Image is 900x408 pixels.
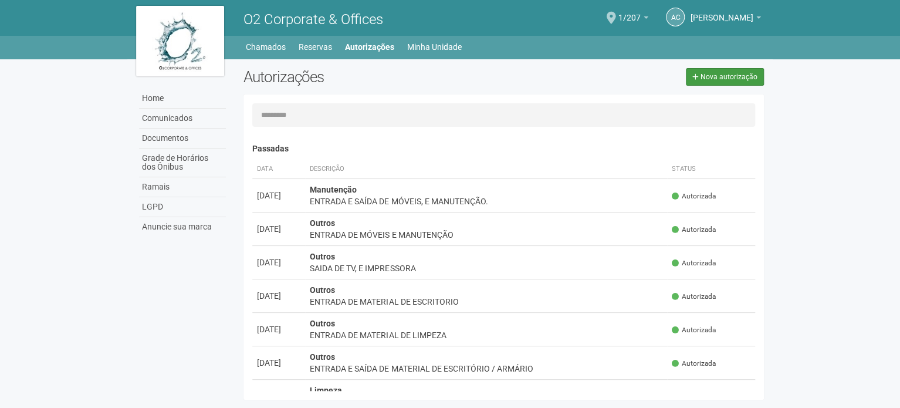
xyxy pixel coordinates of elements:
[310,195,662,207] div: ENTRADA E SAÍDA DE MÓVEIS, E MANUTENÇÃO.
[310,218,335,228] strong: Outros
[310,285,335,295] strong: Outros
[246,39,286,55] a: Chamados
[257,357,300,369] div: [DATE]
[666,8,685,26] a: AC
[407,39,462,55] a: Minha Unidade
[618,2,641,22] span: 1/207
[139,217,226,237] a: Anuncie sua marca
[310,329,662,341] div: ENTRADA DE MATERIAL DE LIMPEZA
[667,160,755,179] th: Status
[252,160,305,179] th: Data
[139,177,226,197] a: Ramais
[257,323,300,335] div: [DATE]
[305,160,667,179] th: Descrição
[257,223,300,235] div: [DATE]
[243,68,495,86] h2: Autorizações
[618,15,648,24] a: 1/207
[691,15,761,24] a: [PERSON_NAME]
[139,109,226,129] a: Comunicados
[257,257,300,268] div: [DATE]
[257,390,300,402] div: [DATE]
[257,290,300,302] div: [DATE]
[310,352,335,362] strong: Outros
[310,296,662,308] div: ENTRADA DE MATERIAL DE ESCRITORIO
[701,73,757,81] span: Nova autorização
[139,149,226,177] a: Grade de Horários dos Ônibus
[672,325,716,335] span: Autorizada
[310,185,357,194] strong: Manutenção
[310,363,662,375] div: ENTRADA E SAÍDA DE MATERIAL DE ESCRITÓRIO / ARMÁRIO
[672,225,716,235] span: Autorizada
[257,190,300,201] div: [DATE]
[310,386,342,395] strong: Limpeza
[252,144,755,153] h4: Passadas
[136,6,224,76] img: logo.jpg
[243,11,383,28] span: O2 Corporate & Offices
[310,252,335,261] strong: Outros
[672,191,716,201] span: Autorizada
[299,39,332,55] a: Reservas
[686,68,764,86] a: Nova autorização
[345,39,394,55] a: Autorizações
[672,258,716,268] span: Autorizada
[672,292,716,302] span: Autorizada
[691,2,753,22] span: Andréa Cunha
[310,229,662,241] div: ENTRADA DE MÓVEIS E MANUTENÇÃO
[139,197,226,217] a: LGPD
[139,129,226,149] a: Documentos
[310,262,662,274] div: SAIDA DE TV, E IMPRESSORA
[139,89,226,109] a: Home
[672,359,716,369] span: Autorizada
[310,319,335,328] strong: Outros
